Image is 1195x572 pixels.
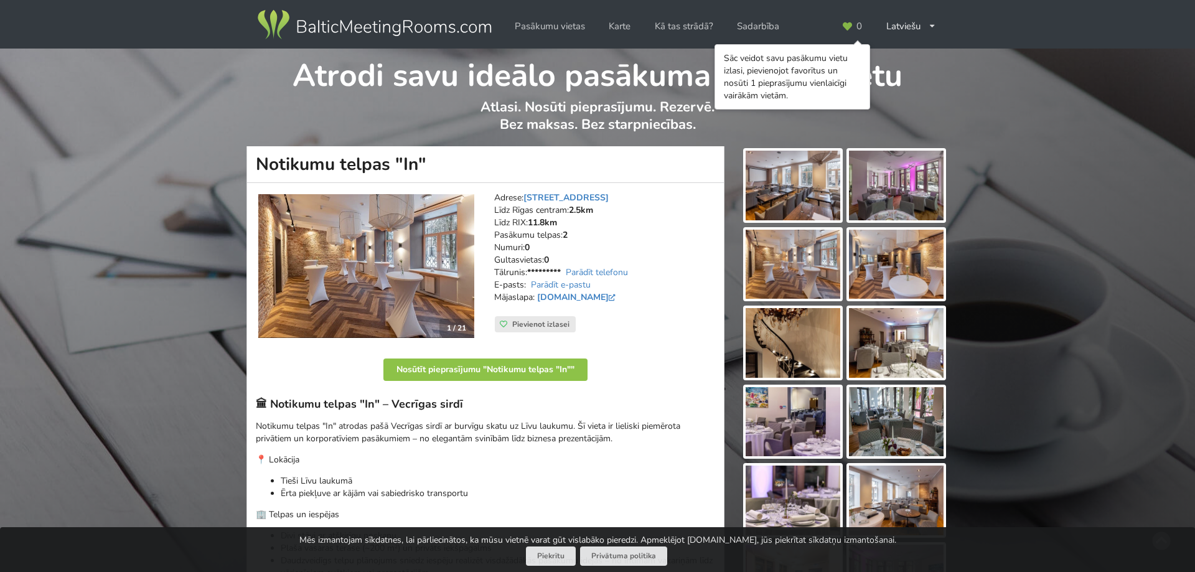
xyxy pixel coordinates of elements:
img: Baltic Meeting Rooms [255,7,494,42]
a: Karte [600,14,639,39]
img: Notikumu telpas "In" | Vecrīga | Pasākumu vieta - galerijas bilde [746,466,840,535]
li: Tieši Līvu laukumā [281,475,715,487]
img: Notikumu telpas "In" | Vecrīga | Pasākumu vieta - galerijas bilde [849,151,944,220]
img: Notikumu telpas "In" | Vecrīga | Pasākumu vieta - galerijas bilde [849,466,944,535]
p: Notikumu telpas "In" atrodas pašā Vecrīgas sirdī ar burvīgu skatu uz Līvu laukumu. Šī vieta ir li... [256,420,715,445]
strong: 2 [563,229,568,241]
a: Restorāns, bārs | Vecrīga | Notikumu telpas "In" 1 / 21 [258,194,474,339]
button: Piekrītu [526,546,576,566]
img: Notikumu telpas "In" | Vecrīga | Pasākumu vieta - galerijas bilde [746,230,840,299]
a: Parādīt e-pastu [531,279,591,291]
div: 1 / 21 [439,319,474,337]
a: [STREET_ADDRESS] [523,192,609,204]
strong: 2.5km [569,204,593,216]
p: 📍 Lokācija [256,454,715,466]
img: Restorāns, bārs | Vecrīga | Notikumu telpas "In" [258,194,474,339]
h1: Notikumu telpas "In" [246,146,724,183]
img: Notikumu telpas "In" | Vecrīga | Pasākumu vieta - galerijas bilde [746,308,840,378]
address: Adrese: Līdz Rīgas centram: Līdz RIX: Pasākumu telpas: Numuri: Gultasvietas: Tālrunis: E-pasts: M... [494,192,715,316]
a: Privātuma politika [580,546,667,566]
li: Ērta piekļuve ar kājām vai sabiedrisko transportu [281,487,715,500]
h3: 🏛 Notikumu telpas "In" – Vecrīgas sirdī [256,397,715,411]
img: Notikumu telpas "In" | Vecrīga | Pasākumu vieta - galerijas bilde [849,230,944,299]
strong: 0 [544,254,549,266]
p: 🏢 Telpas un iespējas [256,509,715,521]
h1: Atrodi savu ideālo pasākuma norises vietu [247,49,949,96]
div: Sāc veidot savu pasākumu vietu izlasi, pievienojot favorītus un nosūti 1 pieprasījumu vienlaicīgi... [724,52,861,102]
a: Parādīt telefonu [566,266,628,278]
img: Notikumu telpas "In" | Vecrīga | Pasākumu vieta - galerijas bilde [849,387,944,457]
a: Kā tas strādā? [646,14,722,39]
p: Atlasi. Nosūti pieprasījumu. Rezervē. Bez maksas. Bez starpniecības. [247,98,949,146]
img: Notikumu telpas "In" | Vecrīga | Pasākumu vieta - galerijas bilde [746,151,840,220]
a: Pasākumu vietas [506,14,594,39]
span: Pievienot izlasei [512,319,569,329]
a: [DOMAIN_NAME] [537,291,619,303]
strong: 11.8km [528,217,557,228]
a: Sadarbība [728,14,788,39]
div: Latviešu [878,14,945,39]
img: Notikumu telpas "In" | Vecrīga | Pasākumu vieta - galerijas bilde [746,387,840,457]
button: Nosūtīt pieprasījumu "Notikumu telpas "In"" [383,359,588,381]
img: Notikumu telpas "In" | Vecrīga | Pasākumu vieta - galerijas bilde [849,308,944,378]
strong: 0 [525,241,530,253]
span: 0 [856,22,862,31]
